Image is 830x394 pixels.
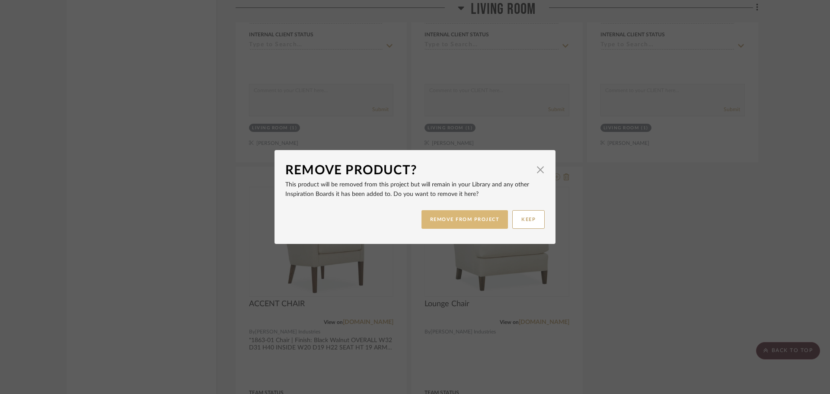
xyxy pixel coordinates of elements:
p: This product will be removed from this project but will remain in your Library and any other Insp... [285,180,545,199]
button: KEEP [512,210,545,229]
button: Close [532,161,549,178]
dialog-header: Remove Product? [285,161,545,180]
button: REMOVE FROM PROJECT [421,210,508,229]
div: Remove Product? [285,161,532,180]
